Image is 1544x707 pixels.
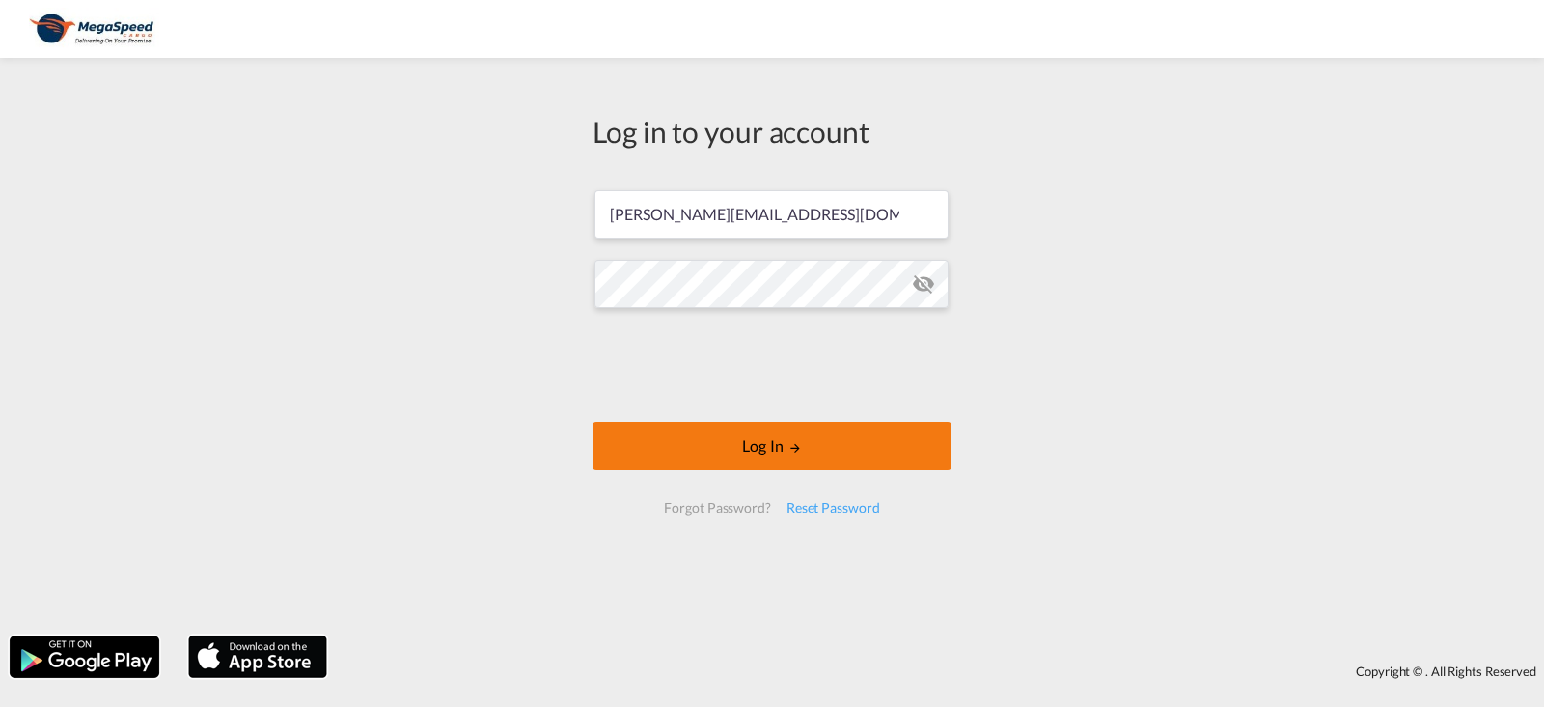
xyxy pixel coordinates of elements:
div: Copyright © . All Rights Reserved [337,655,1544,688]
img: ad002ba0aea611eda5429768204679d3.JPG [29,8,159,51]
img: google.png [8,634,161,680]
input: Enter email/phone number [594,190,949,239]
img: apple.png [186,634,329,680]
md-icon: icon-eye-off [912,272,935,296]
div: Log in to your account [593,111,951,152]
iframe: reCAPTCHA [625,327,919,403]
button: LOGIN [593,422,951,470]
div: Reset Password [779,491,888,525]
div: Forgot Password? [656,491,778,525]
